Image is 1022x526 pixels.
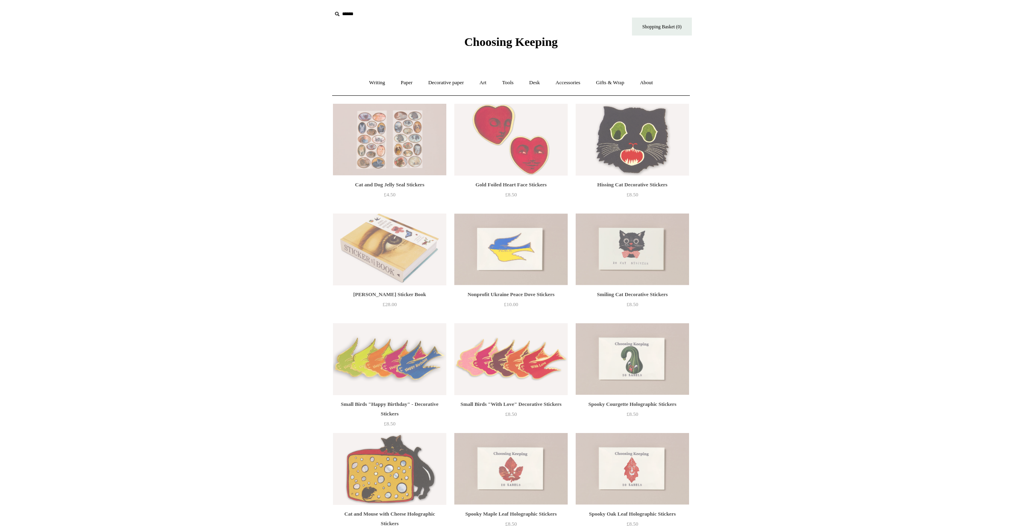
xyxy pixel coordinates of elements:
span: £8.50 [505,192,517,198]
a: Cat and Dog Jelly Seal Stickers £4.50 [333,180,446,213]
a: Accessories [549,72,588,93]
div: Hissing Cat Decorative Stickers [578,180,687,190]
a: John Derian Sticker Book John Derian Sticker Book [333,214,446,285]
div: Nonprofit Ukraine Peace Dove Stickers [456,290,566,299]
img: John Derian Sticker Book [333,214,446,285]
span: £8.50 [626,301,638,307]
a: Decorative paper [421,72,471,93]
a: Gifts & Wrap [589,72,632,93]
div: Gold Foiled Heart Face Stickers [456,180,566,190]
span: Choosing Keeping [464,35,558,48]
div: Spooky Courgette Holographic Stickers [578,399,687,409]
a: [PERSON_NAME] Sticker Book £28.00 [333,290,446,322]
img: Small Birds "With Love" Decorative Stickers [454,323,568,395]
a: Hissing Cat Decorative Stickers £8.50 [576,180,689,213]
a: Smiling Cat Decorative Stickers Smiling Cat Decorative Stickers [576,214,689,285]
a: Hissing Cat Decorative Stickers Hissing Cat Decorative Stickers [576,104,689,176]
img: Nonprofit Ukraine Peace Dove Stickers [454,214,568,285]
img: Cat and Dog Jelly Seal Stickers [333,104,446,176]
a: Small Birds "Happy Birthday" - Decorative Stickers Small Birds "Happy Birthday" - Decorative Stic... [333,323,446,395]
a: Small Birds "Happy Birthday" - Decorative Stickers £8.50 [333,399,446,432]
div: Smiling Cat Decorative Stickers [578,290,687,299]
a: Small Birds "With Love" Decorative Stickers Small Birds "With Love" Decorative Stickers [454,323,568,395]
img: Smiling Cat Decorative Stickers [576,214,689,285]
a: Gold Foiled Heart Face Stickers Gold Foiled Heart Face Stickers [454,104,568,176]
a: Art [472,72,493,93]
span: £8.50 [626,411,638,417]
img: Spooky Oak Leaf Holographic Stickers [576,433,689,505]
a: Writing [362,72,392,93]
span: £8.50 [505,411,517,417]
a: Desk [522,72,547,93]
span: £4.50 [384,192,395,198]
span: £8.50 [626,192,638,198]
a: Spooky Maple Leaf Holographic Stickers Spooky Maple Leaf Holographic Stickers [454,433,568,505]
a: Spooky Courgette Holographic Stickers Spooky Courgette Holographic Stickers [576,323,689,395]
a: Shopping Basket (0) [632,18,692,36]
span: £10.00 [504,301,518,307]
img: Spooky Maple Leaf Holographic Stickers [454,433,568,505]
a: Paper [394,72,420,93]
div: Spooky Maple Leaf Holographic Stickers [456,509,566,519]
div: Spooky Oak Leaf Holographic Stickers [578,509,687,519]
div: [PERSON_NAME] Sticker Book [335,290,444,299]
span: £28.00 [382,301,397,307]
img: Cat and Mouse with Cheese Holographic Stickers [333,433,446,505]
div: Cat and Dog Jelly Seal Stickers [335,180,444,190]
a: Gold Foiled Heart Face Stickers £8.50 [454,180,568,213]
a: Nonprofit Ukraine Peace Dove Stickers £10.00 [454,290,568,322]
a: Choosing Keeping [464,42,558,47]
img: Spooky Courgette Holographic Stickers [576,323,689,395]
img: Hissing Cat Decorative Stickers [576,104,689,176]
a: Nonprofit Ukraine Peace Dove Stickers Nonprofit Ukraine Peace Dove Stickers [454,214,568,285]
div: Small Birds "Happy Birthday" - Decorative Stickers [335,399,444,419]
a: Smiling Cat Decorative Stickers £8.50 [576,290,689,322]
img: Gold Foiled Heart Face Stickers [454,104,568,176]
a: Spooky Courgette Holographic Stickers £8.50 [576,399,689,432]
a: Spooky Oak Leaf Holographic Stickers Spooky Oak Leaf Holographic Stickers [576,433,689,505]
span: £8.50 [384,421,395,427]
a: Small Birds "With Love" Decorative Stickers £8.50 [454,399,568,432]
a: Cat and Mouse with Cheese Holographic Stickers Cat and Mouse with Cheese Holographic Stickers [333,433,446,505]
div: Small Birds "With Love" Decorative Stickers [456,399,566,409]
a: About [633,72,660,93]
img: Small Birds "Happy Birthday" - Decorative Stickers [333,323,446,395]
a: Tools [495,72,521,93]
a: Cat and Dog Jelly Seal Stickers Cat and Dog Jelly Seal Stickers [333,104,446,176]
